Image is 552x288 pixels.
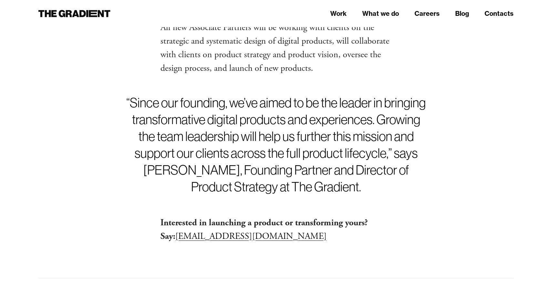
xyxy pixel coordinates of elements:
blockquote: “Since our founding, we’ve aimed to be the leader in bringing transformative digital products and... [123,89,428,195]
a: What we do [362,9,399,18]
strong: Interested in launching a product or transforming yours? Say: [160,217,368,242]
a: Work [330,9,347,18]
a: [EMAIL_ADDRESS][DOMAIN_NAME] [175,230,327,242]
a: Contacts [485,9,514,18]
a: Blog [455,9,469,18]
a: Careers [414,9,440,18]
p: All new Associate Partners will be working with clients on the strategic and systematic design of... [160,21,392,75]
